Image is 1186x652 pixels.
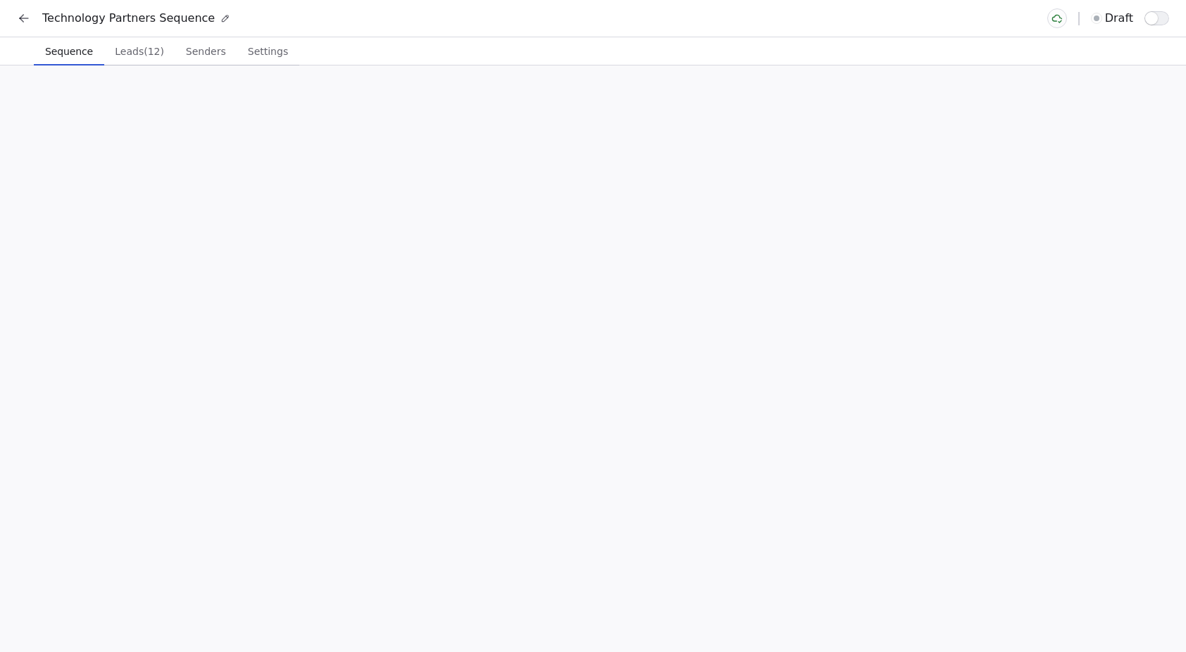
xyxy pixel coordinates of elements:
span: Technology Partners Sequence [42,10,215,27]
span: draft [1105,10,1133,27]
span: Leads (12) [109,42,170,61]
span: Senders [180,42,232,61]
span: Sequence [39,42,99,61]
span: Settings [242,42,294,61]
